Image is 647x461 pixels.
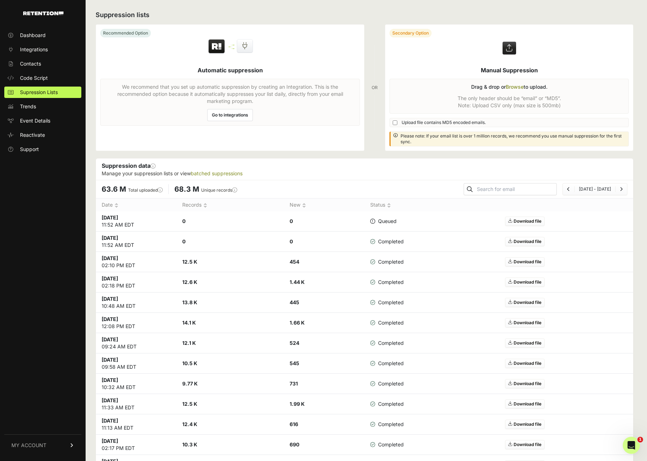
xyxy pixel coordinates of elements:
[182,340,196,346] strong: 12.1 K
[182,320,196,326] strong: 14.1 K
[182,360,197,366] strong: 10.5 K
[182,299,197,305] strong: 13.8 K
[290,320,305,326] strong: 1.66 K
[387,203,391,208] img: no_sort-eaf950dc5ab64cae54d48a5578032e96f70b2ecb7d747501f34c8f2db400fb66.gif
[96,272,177,292] td: 02:18 PM EDT
[290,380,298,387] strong: 731
[290,421,298,427] strong: 616
[505,359,545,368] a: Download file
[4,87,81,98] a: Supression Lists
[290,441,299,447] strong: 690
[96,414,177,435] td: 11:13 AM EDT
[96,313,177,333] td: 12:08 PM EDT
[96,232,177,252] td: 11:52 AM EDT
[4,129,81,141] a: Reactivate
[290,259,299,265] strong: 454
[505,399,545,409] a: Download file
[4,101,81,112] a: Trends
[505,318,545,327] a: Download file
[505,379,545,388] a: Download file
[11,442,46,449] span: MY ACCOUNT
[4,30,81,41] a: Dashboard
[96,353,177,374] td: 09:58 AM EDT
[370,258,404,265] span: Completed
[96,435,177,455] td: 02:17 PM EDT
[370,400,404,408] span: Completed
[96,394,177,414] td: 11:33 AM EDT
[96,10,633,20] h2: Suppression lists
[102,357,118,363] strong: [DATE]
[174,185,199,193] span: 68.3 M
[229,46,234,47] img: integration
[20,131,45,139] span: Reactivate
[365,198,418,212] th: Status
[182,421,197,427] strong: 12.4 K
[100,29,151,37] div: Recommended Option
[201,187,237,193] label: Unique records
[102,438,118,444] strong: [DATE]
[4,44,81,55] a: Integrations
[290,401,305,407] strong: 1.99 K
[393,120,397,125] input: Upload file contains MD5 encoded emails.
[475,184,556,194] input: Search for email
[96,333,177,353] td: 09:24 AM EDT
[96,159,633,180] div: Suppression data
[562,183,627,195] nav: Page navigation
[96,198,177,212] th: Date
[102,235,118,241] strong: [DATE]
[290,238,293,244] strong: 0
[102,275,118,281] strong: [DATE]
[4,144,81,155] a: Support
[20,103,36,110] span: Trends
[370,360,404,367] span: Completed
[102,377,118,383] strong: [DATE]
[370,238,404,245] span: Completed
[96,374,177,394] td: 10:32 AM EDT
[114,203,118,208] img: no_sort-eaf950dc5ab64cae54d48a5578032e96f70b2ecb7d747501f34c8f2db400fb66.gif
[302,203,306,208] img: no_sort-eaf950dc5ab64cae54d48a5578032e96f70b2ecb7d747501f34c8f2db400fb66.gif
[20,74,48,82] span: Code Script
[370,218,397,225] span: Queued
[372,24,378,151] div: OR
[290,279,305,285] strong: 1.44 K
[290,299,299,305] strong: 445
[20,60,41,67] span: Contacts
[128,187,163,193] label: Total uploaded
[20,117,50,124] span: Event Details
[370,340,404,347] span: Completed
[574,186,615,192] li: [DATE] - [DATE]
[229,48,234,49] img: integration
[620,186,623,192] a: Next
[505,338,545,348] a: Download file
[102,316,118,322] strong: [DATE]
[370,319,404,326] span: Completed
[4,434,81,456] a: MY ACCOUNT
[105,83,355,105] p: We recommend that you set up automatic suppression by creating an Integration. This is the recomm...
[102,296,118,302] strong: [DATE]
[102,255,118,261] strong: [DATE]
[191,170,243,176] a: batched suppressions
[182,259,197,265] strong: 12.5 K
[402,120,486,125] span: Upload file contains MD5 encoded emails.
[23,11,63,15] img: Retention.com
[505,278,545,287] a: Download file
[229,45,234,46] img: integration
[96,292,177,313] td: 10:48 AM EDT
[207,109,253,121] a: Go to integrations
[102,214,118,221] strong: [DATE]
[177,198,284,212] th: Records
[102,336,118,342] strong: [DATE]
[623,437,640,454] iframe: Intercom live chat
[4,58,81,69] a: Contacts
[20,32,46,39] span: Dashboard
[182,441,197,447] strong: 10.3 K
[20,146,39,153] span: Support
[182,380,198,387] strong: 9.77 K
[96,211,177,232] td: 11:52 AM EDT
[637,437,643,442] span: 1
[290,360,299,366] strong: 545
[370,380,404,387] span: Completed
[182,238,185,244] strong: 0
[182,279,197,285] strong: 12.6 K
[370,279,404,286] span: Completed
